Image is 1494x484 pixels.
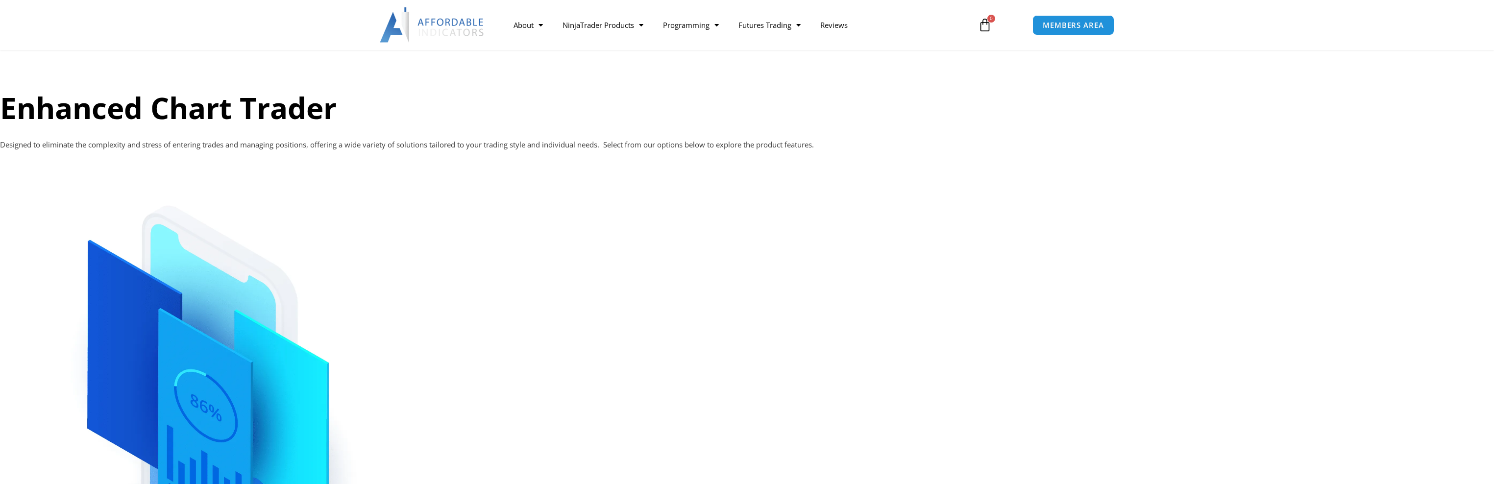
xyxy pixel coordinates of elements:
a: Reviews [810,14,857,36]
a: 0 [963,11,1006,39]
a: MEMBERS AREA [1032,15,1114,35]
a: Programming [653,14,729,36]
span: 0 [987,15,995,23]
a: Futures Trading [729,14,810,36]
a: About [504,14,553,36]
a: NinjaTrader Products [553,14,653,36]
nav: Menu [504,14,966,36]
span: MEMBERS AREA [1043,22,1104,29]
img: LogoAI | Affordable Indicators – NinjaTrader [380,7,485,43]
